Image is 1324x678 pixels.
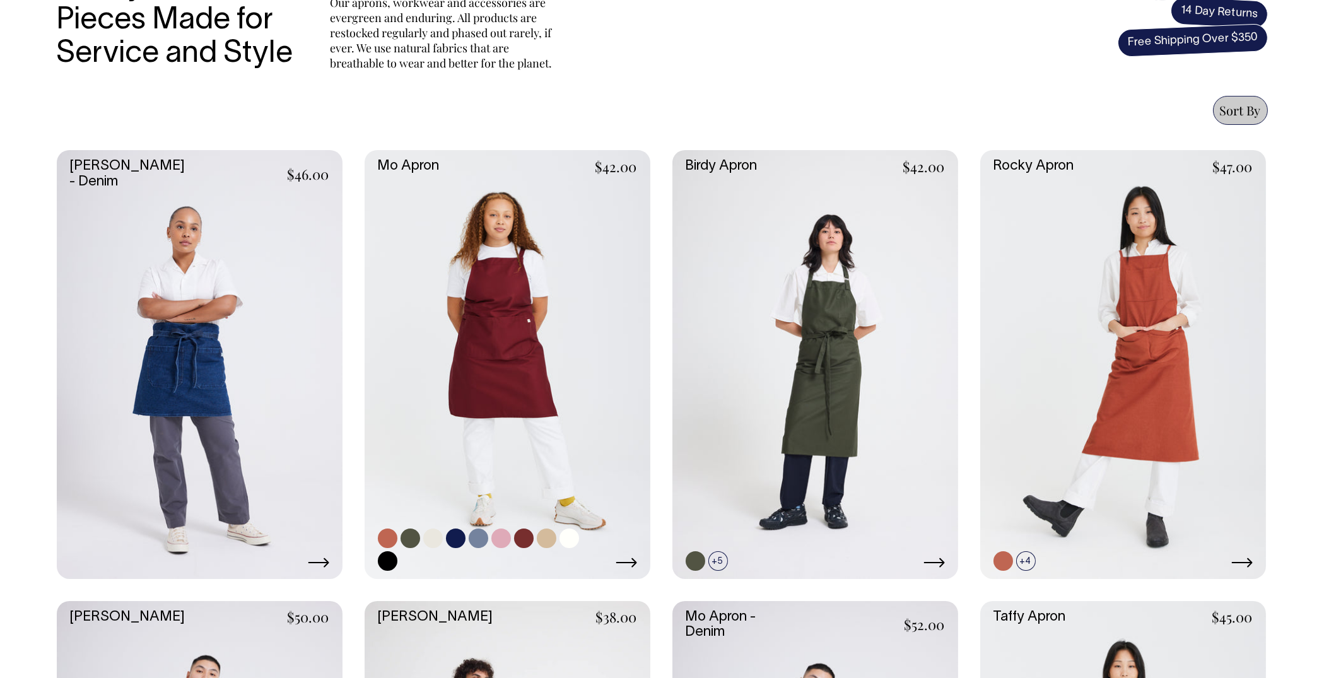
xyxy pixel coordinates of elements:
[1016,551,1036,571] span: +4
[708,551,728,571] span: +5
[1117,23,1268,57] span: Free Shipping Over $350
[1220,102,1261,119] span: Sort By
